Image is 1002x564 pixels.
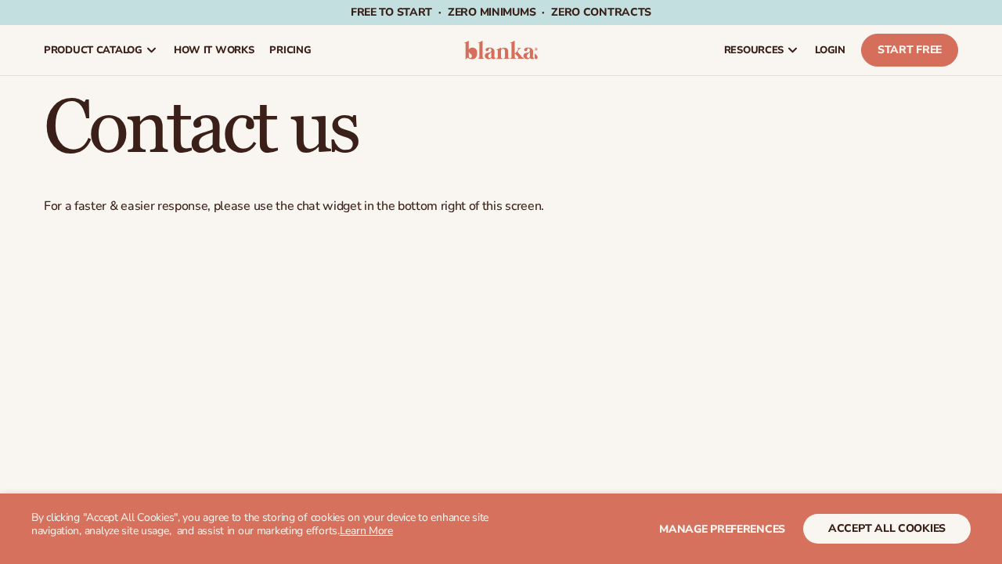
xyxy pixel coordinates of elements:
[716,25,807,75] a: resources
[351,5,651,20] span: Free to start · ZERO minimums · ZERO contracts
[807,25,853,75] a: LOGIN
[724,44,784,56] span: resources
[659,522,785,537] span: Manage preferences
[861,34,958,67] a: Start Free
[803,514,971,544] button: accept all cookies
[815,44,845,56] span: LOGIN
[44,198,958,215] p: For a faster & easier response, please use the chat widget in the bottom right of this screen.
[261,25,319,75] a: pricing
[166,25,262,75] a: How It Works
[659,514,785,544] button: Manage preferences
[31,512,501,538] p: By clicking "Accept All Cookies", you agree to the storing of cookies on your device to enhance s...
[269,44,311,56] span: pricing
[44,44,142,56] span: product catalog
[340,523,393,538] a: Learn More
[44,92,958,167] h1: Contact us
[464,41,538,60] img: logo
[174,44,254,56] span: How It Works
[36,25,166,75] a: product catalog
